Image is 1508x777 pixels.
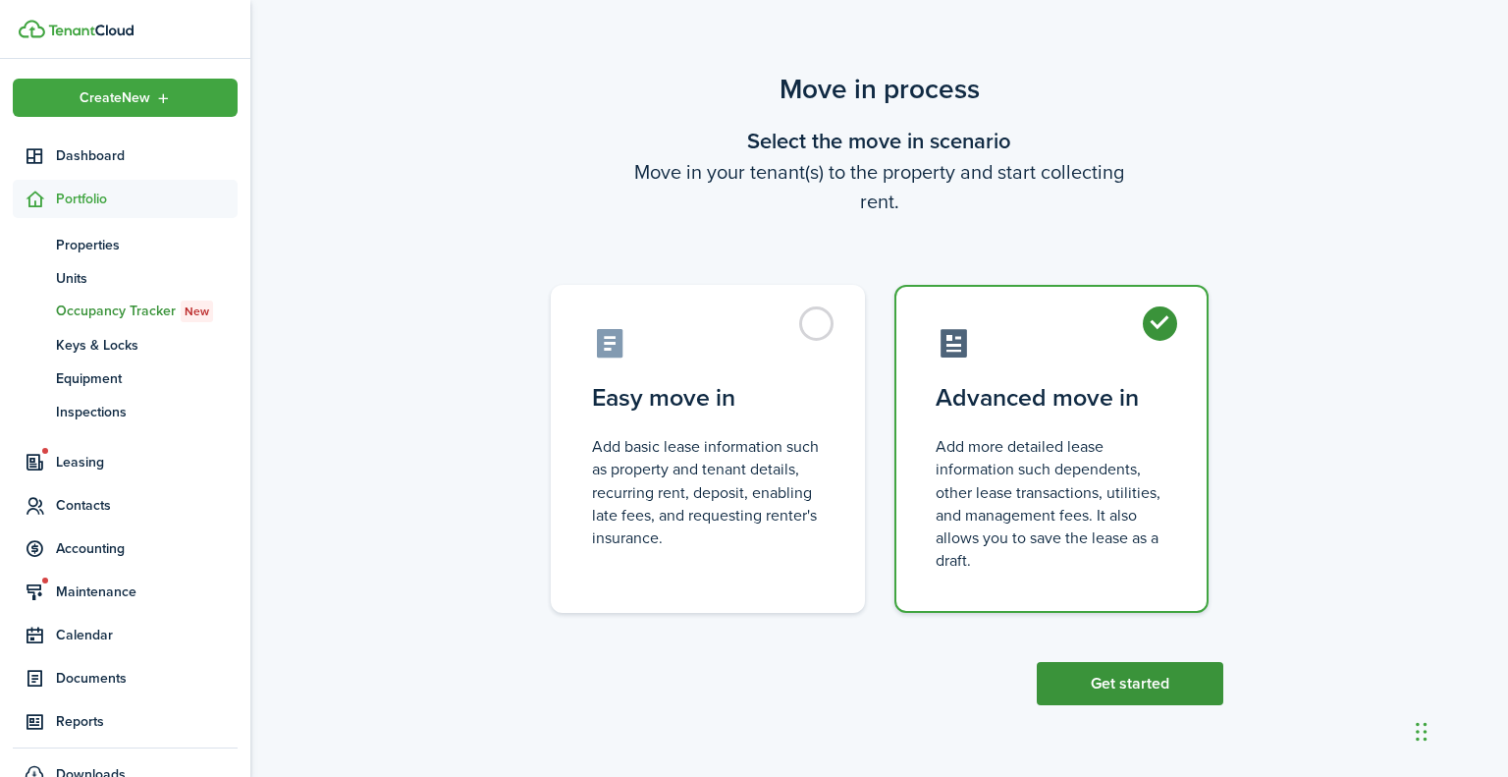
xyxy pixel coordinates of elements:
span: Keys & Locks [56,335,238,356]
button: Get started [1037,662,1223,705]
span: Portfolio [56,189,238,209]
span: Reports [56,711,238,732]
a: Units [13,261,238,295]
control-radio-card-title: Easy move in [592,380,824,416]
img: TenantCloud [19,20,45,38]
a: Equipment [13,361,238,395]
span: Documents [56,668,238,689]
span: Leasing [56,452,238,472]
span: Maintenance [56,582,238,602]
a: Properties [13,228,238,261]
a: Occupancy TrackerNew [13,295,238,328]
span: Accounting [56,538,238,559]
wizard-step-header-description: Move in your tenant(s) to the property and start collecting rent. [536,157,1223,216]
span: Inspections [56,402,238,422]
a: Keys & Locks [13,328,238,361]
a: Inspections [13,395,238,428]
img: TenantCloud [48,25,134,36]
span: New [185,303,209,320]
button: Open menu [13,79,238,117]
control-radio-card-description: Add more detailed lease information such dependents, other lease transactions, utilities, and man... [936,435,1167,572]
scenario-title: Move in process [536,69,1223,110]
span: Contacts [56,495,238,516]
control-radio-card-title: Advanced move in [936,380,1167,416]
span: Dashboard [56,145,238,166]
span: Create New [80,91,150,105]
control-radio-card-description: Add basic lease information such as property and tenant details, recurring rent, deposit, enablin... [592,435,824,549]
iframe: Chat Widget [1410,683,1508,777]
span: Properties [56,235,238,255]
span: Occupancy Tracker [56,301,238,322]
span: Equipment [56,368,238,389]
a: Dashboard [13,137,238,175]
span: Calendar [56,625,238,645]
span: Units [56,268,238,289]
a: Reports [13,702,238,741]
div: Drag [1416,702,1427,761]
wizard-step-header-title: Select the move in scenario [536,125,1223,157]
